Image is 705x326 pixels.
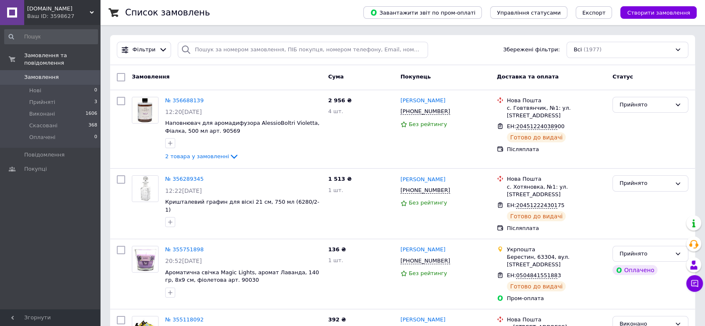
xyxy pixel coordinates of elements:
[165,176,204,182] a: № 356289345
[29,134,55,141] span: Оплачені
[328,316,346,323] span: 392 ₴
[165,120,320,134] a: Наповнювач для аромадифузора AlessioBoltri Violetta, Фіалка, 500 мл арт. 90569
[165,199,319,213] a: Кришталевий графин для віскі 21 см, 750 мл (6280/2-1)
[133,46,156,54] span: Фільтри
[132,97,158,123] img: Фото товару
[363,6,482,19] button: Завантажити звіт по пром-оплаті
[94,134,97,141] span: 0
[29,110,55,118] span: Виконані
[24,73,59,81] span: Замовлення
[619,101,671,109] div: Прийнято
[409,200,447,206] span: Без рейтингу
[507,132,566,142] div: Готово до видачі
[165,97,204,104] a: № 356688139
[165,269,319,283] a: Ароматична свічка Magic Lights, аромат Лаванда, 140 гр, 8x9 см, фіолетова арт. 90030
[507,246,606,253] div: Укрпошта
[497,10,561,16] span: Управління статусами
[165,246,204,253] a: № 355751898
[29,99,55,106] span: Прийняті
[400,258,450,264] span: Позвонить через Binotel
[612,73,633,80] span: Статус
[582,10,606,16] span: Експорт
[619,179,671,188] div: Прийнято
[574,46,582,54] span: Всі
[507,202,564,209] span: ЕН: 75
[27,5,90,13] span: Dorogogo.net
[627,10,690,16] span: Створити замовлення
[516,272,557,279] span: Позвонить через Binotel
[132,97,159,124] a: Фото товару
[620,6,697,19] button: Створити замовлення
[584,46,602,53] span: (1977)
[328,108,343,114] span: 4 шт.
[86,110,97,118] span: 1606
[400,187,450,194] span: Позвонить через Binotel
[132,73,169,80] span: Замовлення
[24,52,100,67] span: Замовлення та повідомлення
[507,295,606,302] div: Пром-оплата
[4,29,98,44] input: Пошук
[132,246,158,272] img: Фото товару
[507,175,606,183] div: Нова Пошта
[165,153,229,159] span: 2 товара у замовленні
[612,9,697,15] a: Створити замовлення
[507,183,606,198] div: с. Хотяновка, №1: ул. [STREET_ADDRESS]
[165,258,202,264] span: 20:52[DATE]
[24,151,65,159] span: Повідомлення
[328,187,343,193] span: 1 шт.
[24,165,47,173] span: Покупці
[400,108,450,115] span: Позвонить через Binotel
[409,121,447,127] span: Без рейтингу
[132,246,159,273] a: Фото товару
[132,175,159,202] a: Фото товару
[328,257,343,263] span: 1 шт.
[686,275,703,292] button: Чат з покупцем
[400,176,446,184] a: [PERSON_NAME]
[165,187,202,194] span: 12:22[DATE]
[400,246,446,254] a: [PERSON_NAME]
[507,211,566,221] div: Готово до видачі
[507,146,606,153] div: Післяплата
[507,272,561,279] span: ЕН: 3
[619,250,671,258] div: Прийнято
[409,270,447,276] span: Без рейтингу
[612,265,657,275] div: Оплачено
[507,281,566,291] div: Готово до видачі
[328,176,352,182] span: 1 513 ₴
[132,176,158,202] img: Фото товару
[507,104,606,119] div: с. Говтвянчик, №1: ул. [STREET_ADDRESS]
[370,9,475,16] span: Завантажити звіт по пром-оплаті
[29,87,41,94] span: Нові
[516,202,557,209] span: Позвонить через Binotel
[507,253,606,268] div: Берестин, 63304, вул. [STREET_ADDRESS]
[507,97,606,104] div: Нова Пошта
[328,73,344,80] span: Cума
[125,8,210,18] h1: Список замовлень
[400,97,446,105] a: [PERSON_NAME]
[507,123,564,130] span: ЕН: 00
[516,123,557,130] span: Позвонить через Binotel
[29,122,58,129] span: Скасовані
[503,46,560,54] span: Збережені фільтри:
[497,73,559,80] span: Доставка та оплата
[490,6,567,19] button: Управління статусами
[94,87,97,94] span: 0
[165,109,202,115] span: 12:20[DATE]
[400,316,446,324] a: [PERSON_NAME]
[27,13,100,20] div: Ваш ID: 3598627
[507,316,606,323] div: Нова Пошта
[94,99,97,106] span: 3
[88,122,97,129] span: 368
[400,73,431,80] span: Покупець
[507,225,606,232] div: Післяплата
[328,97,352,104] span: 2 956 ₴
[576,6,612,19] button: Експорт
[165,153,239,159] a: 2 товара у замовленні
[165,316,204,323] a: № 355118092
[178,42,428,58] input: Пошук за номером замовлення, ПІБ покупця, номером телефону, Email, номером накладної
[328,246,346,253] span: 136 ₴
